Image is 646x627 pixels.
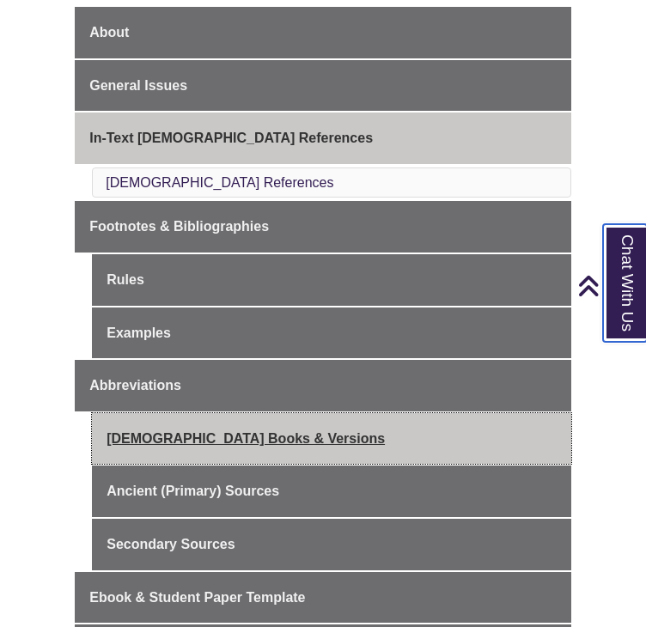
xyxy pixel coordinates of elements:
a: Abbreviations [75,360,571,411]
span: In-Text [DEMOGRAPHIC_DATA] References [89,131,373,145]
span: Ebook & Student Paper Template [89,590,305,605]
a: Ancient (Primary) Sources [92,466,571,517]
a: In-Text [DEMOGRAPHIC_DATA] References [75,113,571,164]
span: General Issues [89,78,187,93]
a: About [75,7,571,58]
a: Back to Top [577,274,642,297]
a: Footnotes & Bibliographies [75,201,571,253]
a: Secondary Sources [92,519,571,570]
a: [DEMOGRAPHIC_DATA] References [106,175,333,190]
a: Examples [92,307,571,359]
span: Abbreviations [89,378,181,393]
a: [DEMOGRAPHIC_DATA] Books & Versions [92,413,571,465]
a: General Issues [75,60,571,112]
span: Footnotes & Bibliographies [89,219,269,234]
a: Ebook & Student Paper Template [75,572,571,624]
span: About [89,25,129,40]
a: Rules [92,254,571,306]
